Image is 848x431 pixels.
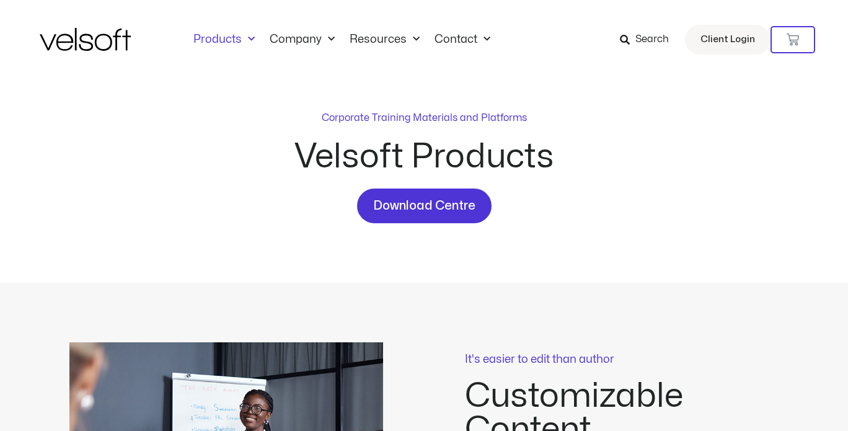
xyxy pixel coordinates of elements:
h2: Velsoft Products [201,140,647,174]
a: ResourcesMenu Toggle [342,33,427,47]
span: Search [635,32,669,48]
a: Client Login [685,25,771,55]
img: Velsoft Training Materials [40,28,131,51]
a: Search [620,29,678,50]
a: CompanyMenu Toggle [262,33,342,47]
p: Corporate Training Materials and Platforms [322,110,527,125]
a: ContactMenu Toggle [427,33,498,47]
span: Client Login [700,32,755,48]
p: It's easier to edit than author [465,354,779,365]
a: Download Centre [357,189,492,223]
span: Download Centre [373,196,475,216]
nav: Menu [186,33,498,47]
a: ProductsMenu Toggle [186,33,262,47]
